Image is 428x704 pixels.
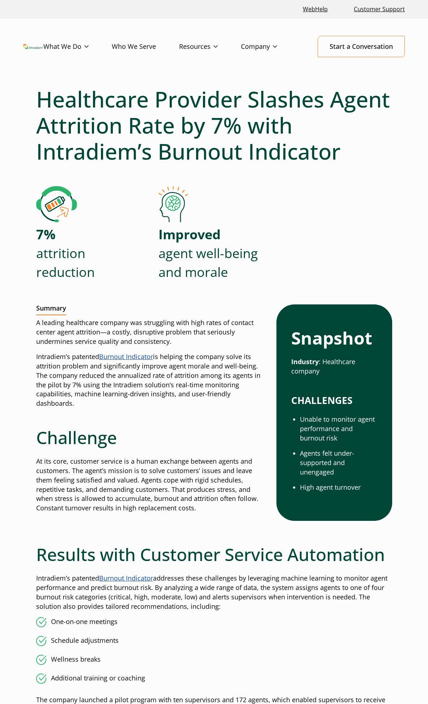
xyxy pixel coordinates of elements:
[99,574,153,582] a: Burnout Indicator
[36,617,392,627] li: One-on-one meetings
[300,1,331,17] a: Link opens in a new window
[36,225,95,281] p: attrition reduction
[43,36,112,57] a: What We Do
[36,655,392,665] li: Wellness breaks
[23,44,43,49] img: Intradiem
[36,544,392,565] h2: Results with Customer Service Automation
[36,304,66,315] h2: Summary
[291,357,319,366] strong: Industry
[241,36,300,57] a: Company
[99,352,153,361] a: Burnout Indicator
[36,225,55,243] strong: 7%
[112,36,179,57] a: Who We Serve
[291,394,352,407] strong: CHALLENGES
[36,352,265,408] p: Intradiem’s patented is helping the company solve its attrition problem and significantly improve...
[351,1,408,17] a: Customer Support
[36,457,265,513] p: At its core, customer service is a human exchange between agents and customers. The agent’s missi...
[179,36,241,57] a: Resources
[36,574,392,611] p: Intradiem’s patented addresses these challenges by leveraging machine learning to monitor agent p...
[36,427,265,448] h2: Challenge
[300,449,377,477] li: Agents felt under-supported and unengaged
[158,225,221,243] strong: Improved
[36,674,392,684] li: Additional training or coaching
[23,44,43,49] a: Link to homepage of Intradiem
[300,415,377,443] li: Unable to monitor agent performance and burnout risk
[300,483,377,492] li: High agent turnover
[36,318,265,346] p: A leading healthcare company was struggling with high rates of contact center agent attrition—a c...
[291,357,377,376] p: : Healthcare company
[158,225,258,281] p: agent well-being and morale
[318,36,405,57] a: Start a Conversation
[36,86,392,164] h1: Healthcare Provider Slashes Agent Attrition Rate by 7% with Intradiem’s Burnout Indicator
[291,326,372,350] strong: Snapshot
[36,636,392,646] li: Schedule adjustments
